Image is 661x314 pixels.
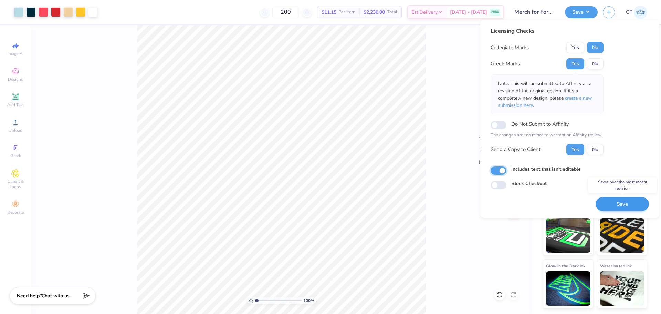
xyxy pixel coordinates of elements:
label: Block Checkout [511,180,547,187]
p: Note: This will be submitted to Affinity as a revision of the original design. If it's a complete... [498,80,596,109]
button: No [587,58,604,69]
span: Per Item [338,9,355,16]
div: Send a Copy to Client [491,145,541,153]
span: Image AI [8,51,24,57]
span: [DATE] - [DATE] [450,9,487,16]
label: Do Not Submit to Affinity [511,120,569,129]
label: Includes text that isn't editable [511,165,581,173]
button: No [587,42,604,53]
span: Total [387,9,397,16]
span: Water based Ink [600,262,632,270]
div: Saves over the most recent revision [588,177,657,193]
span: FREE [491,10,499,14]
span: Decorate [7,210,24,215]
span: Greek [10,153,21,159]
div: Greek Marks [491,60,520,68]
span: Chat with us. [42,293,71,299]
div: Collegiate Marks [491,44,529,52]
button: Save [596,197,649,211]
a: CF [626,6,647,19]
img: Metallic & Glitter Ink [600,218,644,253]
span: $2,230.00 [364,9,385,16]
p: The changes are too minor to warrant an Affinity review. [491,132,604,139]
input: – – [272,6,299,18]
input: Untitled Design [509,5,560,19]
button: Yes [566,58,584,69]
button: Save [565,6,598,18]
img: Neon Ink [546,218,590,253]
img: Water based Ink [600,271,644,306]
img: Cholo Fernandez [634,6,647,19]
span: CF [626,8,632,16]
span: 100 % [303,297,314,304]
span: Glow in the Dark Ink [546,262,585,270]
button: Yes [566,144,584,155]
button: Yes [566,42,584,53]
span: Upload [9,128,22,133]
span: Est. Delivery [411,9,438,16]
span: $11.15 [322,9,336,16]
button: No [587,144,604,155]
strong: Need help? [17,293,42,299]
span: Designs [8,77,23,82]
div: Licensing Checks [491,27,604,35]
img: Glow in the Dark Ink [546,271,590,306]
span: Add Text [7,102,24,108]
span: Clipart & logos [3,179,28,190]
